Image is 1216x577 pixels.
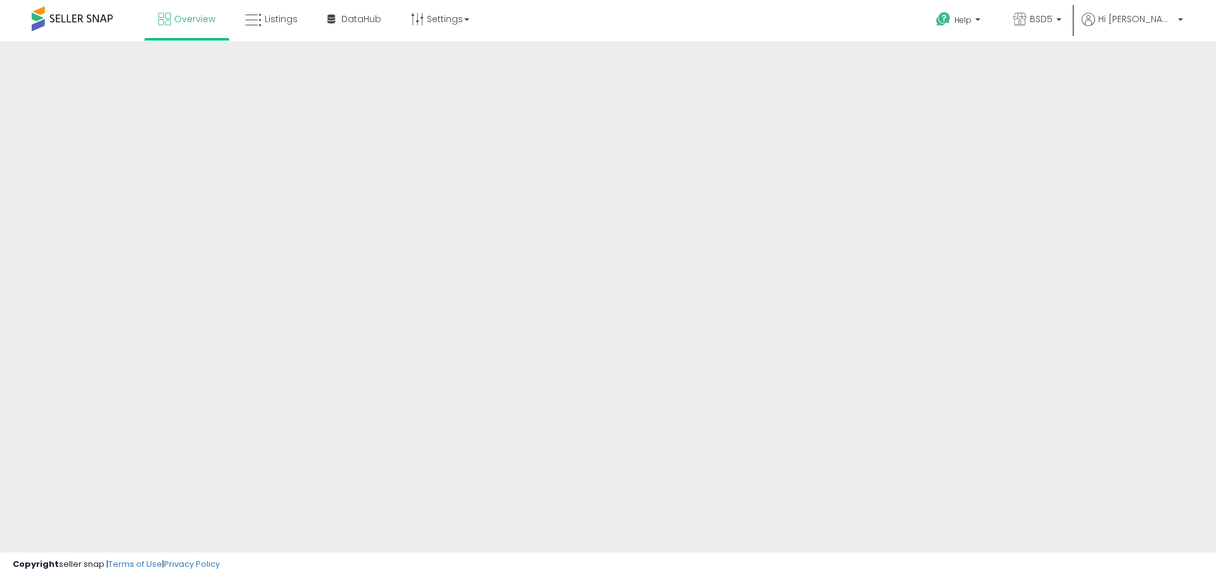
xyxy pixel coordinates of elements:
[13,559,220,571] div: seller snap | |
[1098,13,1174,25] span: Hi [PERSON_NAME]
[174,13,215,25] span: Overview
[1082,13,1183,41] a: Hi [PERSON_NAME]
[935,11,951,27] i: Get Help
[341,13,381,25] span: DataHub
[954,15,972,25] span: Help
[13,558,59,570] strong: Copyright
[1030,13,1053,25] span: BSD5
[164,558,220,570] a: Privacy Policy
[265,13,298,25] span: Listings
[926,2,993,41] a: Help
[108,558,162,570] a: Terms of Use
